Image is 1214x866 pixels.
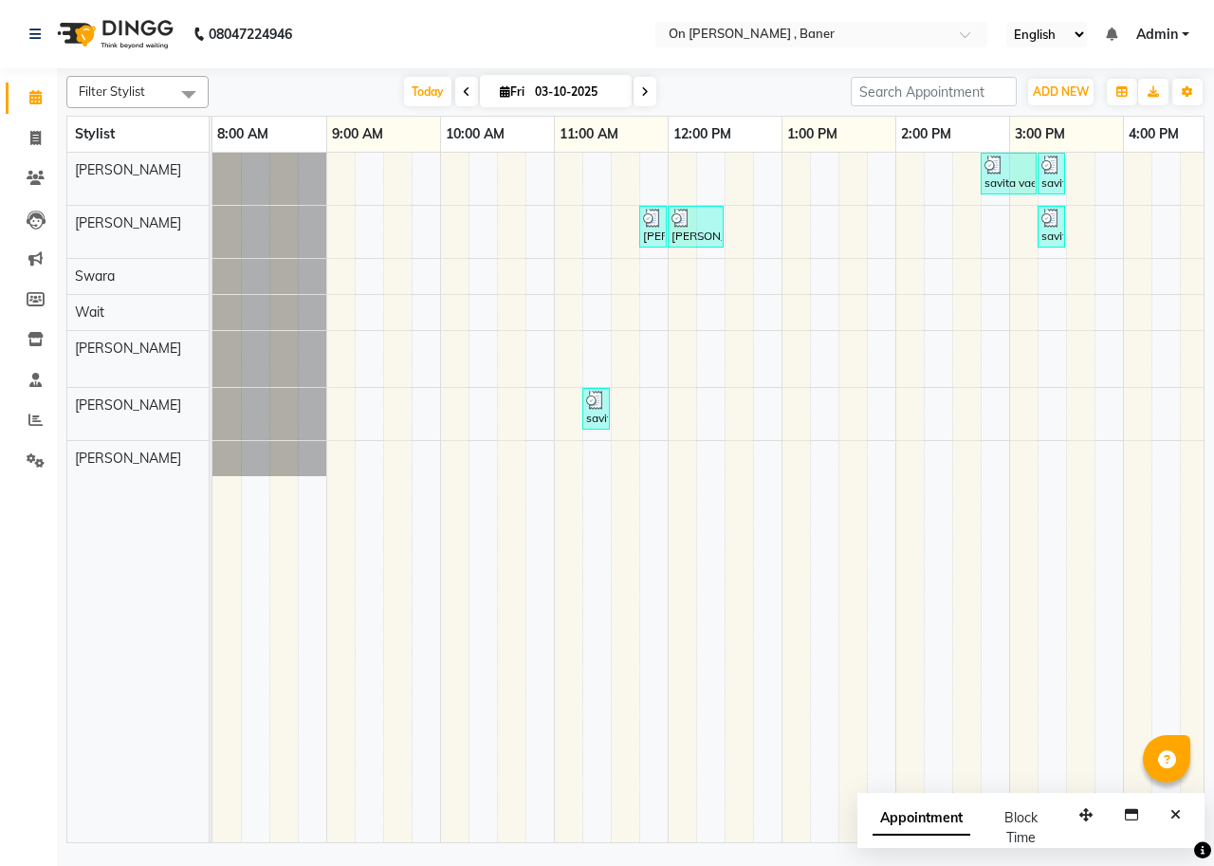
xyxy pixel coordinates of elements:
span: Stylist [75,125,115,142]
span: [PERSON_NAME] [75,161,181,178]
span: Today [404,77,451,106]
div: savita vaema, TK04, 03:15 PM-03:30 PM, Hair - Hair Wash ([DEMOGRAPHIC_DATA]) [1039,209,1063,245]
a: 9:00 AM [327,120,388,148]
span: Swara [75,267,115,285]
span: [PERSON_NAME] [75,450,181,467]
a: 10:00 AM [441,120,509,148]
a: 2:00 PM [896,120,956,148]
span: Filter Stylist [79,83,145,99]
div: [PERSON_NAME], TK02, 12:00 PM-12:30 PM, Waxing - Honey - Under Arms [670,209,722,245]
a: 4:00 PM [1124,120,1184,148]
a: 3:00 PM [1010,120,1070,148]
button: ADD NEW [1028,79,1094,105]
span: Fri [495,84,529,99]
a: 12:00 PM [669,120,736,148]
b: 08047224946 [209,8,292,61]
span: Block Time [1004,809,1038,846]
span: Appointment [873,802,970,836]
iframe: chat widget [1134,790,1195,847]
span: Admin [1136,25,1178,45]
span: ADD NEW [1033,84,1089,99]
span: Wait [75,304,104,321]
input: Search Appointment [851,77,1017,106]
a: 8:00 AM [212,120,273,148]
a: 1:00 PM [782,120,842,148]
span: [PERSON_NAME] [75,214,181,231]
a: 11:00 AM [555,120,623,148]
div: savita vaema, TK03, 02:45 PM-03:15 PM, Bleach - Face & Neck [983,156,1035,192]
img: logo [48,8,178,61]
span: [PERSON_NAME] [75,396,181,414]
div: savita vaema, TK03, 03:15 PM-03:30 PM, Facial - Just Relaxing [1039,156,1063,192]
div: savita vaema, TK01, 11:15 AM-11:30 AM, Hair - Hair Wash ([DEMOGRAPHIC_DATA]) [584,391,608,427]
div: [PERSON_NAME], TK02, 11:45 AM-12:00 PM, Hair - Hair Wash ([DEMOGRAPHIC_DATA]) [641,209,665,245]
span: [PERSON_NAME] [75,340,181,357]
input: 2025-10-03 [529,78,624,106]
